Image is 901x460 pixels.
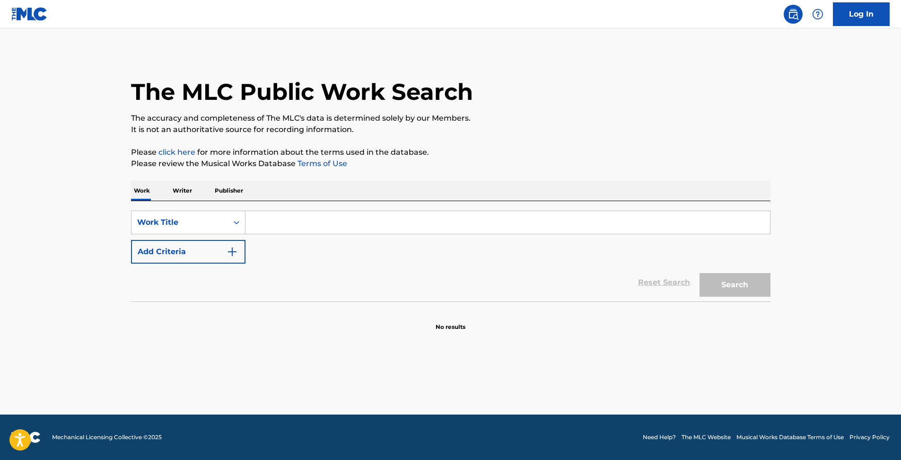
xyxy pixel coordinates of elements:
form: Search Form [131,211,770,301]
img: MLC Logo [11,7,48,21]
p: Please for more information about the terms used in the database. [131,147,770,158]
h1: The MLC Public Work Search [131,78,473,106]
img: search [787,9,799,20]
img: 9d2ae6d4665cec9f34b9.svg [227,246,238,257]
a: The MLC Website [682,433,731,442]
a: Need Help? [643,433,676,442]
p: No results [436,311,465,331]
img: help [812,9,823,20]
a: Terms of Use [296,159,347,168]
iframe: Chat Widget [854,415,901,460]
img: logo [11,432,41,443]
a: Privacy Policy [849,433,890,442]
p: Please review the Musical Works Database [131,158,770,169]
a: Musical Works Database Terms of Use [736,433,844,442]
div: Help [808,5,827,24]
a: click here [158,148,195,157]
p: The accuracy and completeness of The MLC's data is determined solely by our Members. [131,113,770,124]
span: Mechanical Licensing Collective © 2025 [52,433,162,442]
a: Public Search [784,5,803,24]
p: Publisher [212,181,246,201]
p: Work [131,181,153,201]
button: Add Criteria [131,240,245,264]
p: Writer [170,181,195,201]
div: Work Title [137,217,222,228]
p: It is not an authoritative source for recording information. [131,124,770,135]
a: Log In [833,2,890,26]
